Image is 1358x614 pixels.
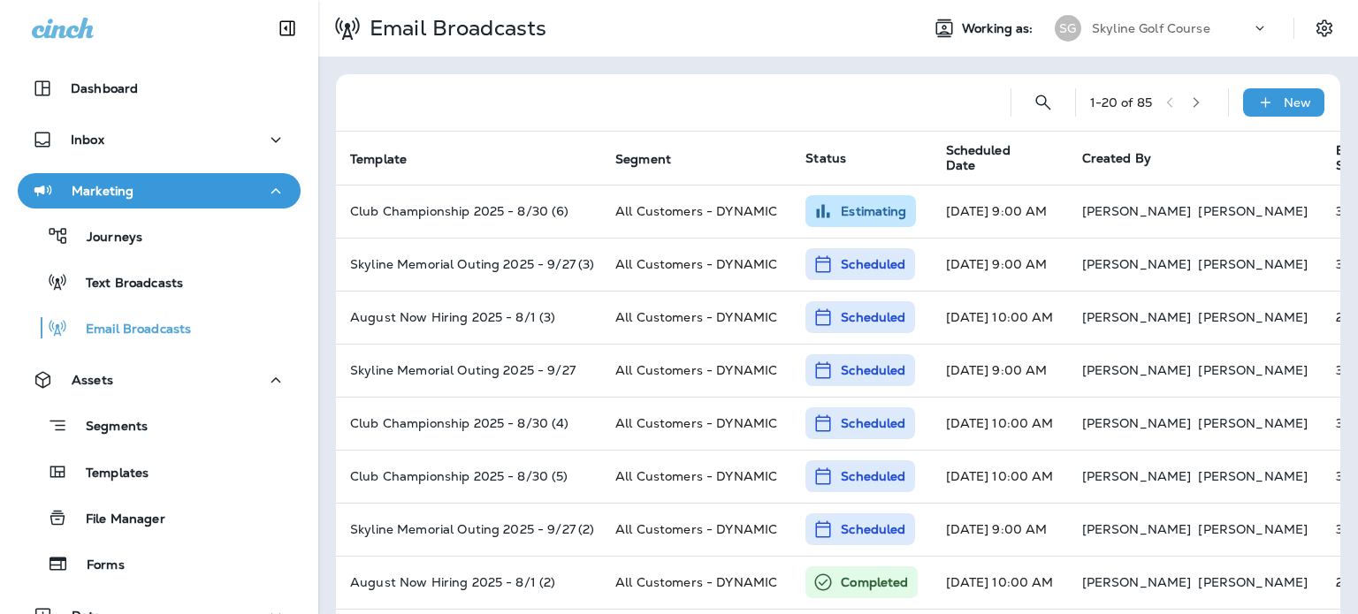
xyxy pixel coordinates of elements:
[18,362,301,398] button: Assets
[1082,204,1192,218] p: [PERSON_NAME]
[615,415,777,431] span: All Customers - DYNAMIC
[615,362,777,378] span: All Customers - DYNAMIC
[841,467,905,485] p: Scheduled
[615,203,777,219] span: All Customers - DYNAMIC
[350,575,587,589] p: August Now Hiring 2025 - 8/1 (2)
[350,416,587,430] p: Club Championship 2025 - 8/30 (4)
[962,21,1037,36] span: Working as:
[841,361,905,379] p: Scheduled
[68,419,148,436] p: Segments
[350,363,587,377] p: Skyline Memorial Outing 2025 - 9/27
[1082,150,1151,166] span: Created By
[932,291,1068,344] td: [DATE] 10:00 AM
[841,255,905,273] p: Scheduled
[1198,469,1308,483] p: [PERSON_NAME]
[615,521,777,537] span: All Customers - DYNAMIC
[932,238,1068,291] td: [DATE] 9:00 AM
[946,143,1038,173] span: Scheduled Date
[350,257,587,271] p: Skyline Memorial Outing 2025 - 9/27 (3)
[1082,522,1192,536] p: [PERSON_NAME]
[350,310,587,324] p: August Now Hiring 2025 - 8/1 (3)
[841,414,905,432] p: Scheduled
[1092,21,1210,35] p: Skyline Golf Course
[71,133,104,147] p: Inbox
[615,151,694,167] span: Segment
[18,122,301,157] button: Inbox
[18,71,301,106] button: Dashboard
[68,466,149,482] p: Templates
[946,143,1061,173] span: Scheduled Date
[350,204,587,218] p: Club Championship 2025 - 8/30 (6)
[805,150,846,166] span: Status
[1055,15,1081,42] div: SG
[18,453,301,490] button: Templates
[1082,469,1192,483] p: [PERSON_NAME]
[18,263,301,300] button: Text Broadcasts
[350,152,407,167] span: Template
[1090,95,1152,110] div: 1 - 20 of 85
[1026,85,1061,120] button: Search Email Broadcasts
[1284,95,1311,110] p: New
[68,322,191,338] p: Email Broadcasts
[615,309,777,325] span: All Customers - DYNAMIC
[841,520,905,538] p: Scheduled
[18,309,301,346] button: Email Broadcasts
[1308,12,1340,44] button: Settings
[18,545,301,582] button: Forms
[18,217,301,254] button: Journeys
[350,522,587,536] p: Skyline Memorial Outing 2025 - 9/27 (2)
[72,373,113,387] p: Assets
[1198,257,1308,271] p: [PERSON_NAME]
[1082,416,1192,430] p: [PERSON_NAME]
[1082,363,1192,377] p: [PERSON_NAME]
[1082,310,1192,324] p: [PERSON_NAME]
[932,344,1068,397] td: [DATE] 9:00 AM
[841,202,906,220] p: Estimating
[350,151,430,167] span: Template
[615,152,671,167] span: Segment
[72,184,134,198] p: Marketing
[1082,257,1192,271] p: [PERSON_NAME]
[68,276,183,292] p: Text Broadcasts
[71,81,138,95] p: Dashboard
[1198,522,1308,536] p: [PERSON_NAME]
[1198,575,1308,589] p: [PERSON_NAME]
[841,573,908,591] p: Completed
[18,499,301,536] button: File Manager
[1198,363,1308,377] p: [PERSON_NAME]
[69,230,142,246] p: Journeys
[263,11,312,46] button: Collapse Sidebar
[1198,416,1308,430] p: [PERSON_NAME]
[932,450,1068,503] td: [DATE] 10:00 AM
[1198,310,1308,324] p: [PERSON_NAME]
[615,256,777,272] span: All Customers - DYNAMIC
[932,503,1068,556] td: [DATE] 9:00 AM
[69,557,125,574] p: Forms
[350,469,587,483] p: Club Championship 2025 - 8/30 (5)
[932,556,1068,609] td: [DATE] 10:00 AM
[18,406,301,444] button: Segments
[68,512,165,528] p: File Manager
[932,397,1068,450] td: [DATE] 10:00 AM
[932,185,1068,238] td: [DATE] 9:00 AM
[841,308,905,326] p: Scheduled
[615,574,777,590] span: All Customers - DYNAMIC
[362,15,546,42] p: Email Broadcasts
[1082,575,1192,589] p: [PERSON_NAME]
[18,173,301,208] button: Marketing
[615,468,777,484] span: All Customers - DYNAMIC
[1198,204,1308,218] p: [PERSON_NAME]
